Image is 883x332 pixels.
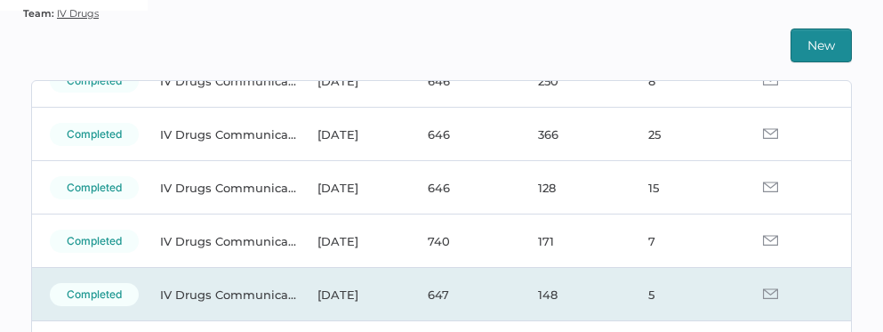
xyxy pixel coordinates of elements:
[50,230,139,253] div: completed
[300,54,410,108] td: [DATE]
[410,268,520,321] td: 647
[50,69,139,93] div: completed
[300,161,410,215] td: [DATE]
[50,176,139,199] div: completed
[520,215,630,268] td: 171
[520,161,630,215] td: 128
[520,54,630,108] td: 250
[50,123,139,146] div: completed
[142,215,300,268] td: IV Drugs Communications
[630,108,741,161] td: 25
[630,54,741,108] td: 8
[300,108,410,161] td: [DATE]
[300,215,410,268] td: [DATE]
[520,268,630,321] td: 148
[410,108,520,161] td: 646
[410,215,520,268] td: 740
[57,7,99,20] span: IV Drugs
[410,161,520,215] td: 646
[50,283,139,306] div: completed
[630,215,741,268] td: 7
[142,54,300,108] td: IV Drugs Communications
[142,108,300,161] td: IV Drugs Communications
[807,29,835,61] span: New
[791,28,852,62] button: New
[763,182,778,192] img: email-icon-grey.d9de4670.svg
[410,54,520,108] td: 646
[142,268,300,321] td: IV Drugs Communications
[520,108,630,161] td: 366
[630,268,741,321] td: 5
[763,288,778,299] img: email-icon-grey.d9de4670.svg
[142,161,300,215] td: IV Drugs Communications
[763,128,778,139] img: email-icon-grey.d9de4670.svg
[763,235,778,246] img: email-icon-grey.d9de4670.svg
[630,161,741,215] td: 15
[23,3,99,24] a: Team: IV Drugs
[300,268,410,321] td: [DATE]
